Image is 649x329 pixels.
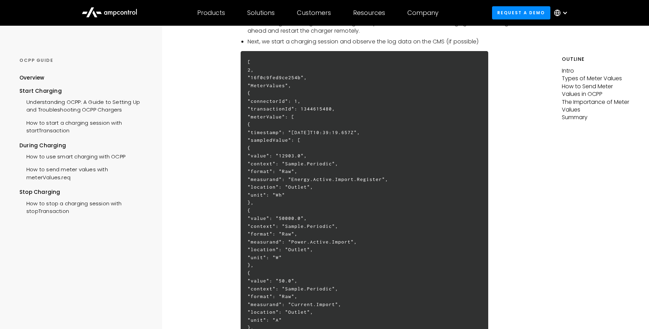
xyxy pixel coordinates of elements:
[19,74,44,87] a: Overview
[297,9,331,17] div: Customers
[19,142,149,149] div: During Charging
[248,19,516,35] li: After making the changes, some chargers require a soft restart of the charging station. If so, go...
[19,74,44,82] div: Overview
[197,9,225,17] div: Products
[562,67,630,75] p: Intro
[562,75,630,82] p: Types of Meter Values
[19,57,149,64] div: OCPP GUIDE
[19,162,149,183] a: How to send meter values with meterValues.req
[19,87,149,95] div: Start Charging
[492,6,550,19] a: Request a demo
[248,38,516,46] li: Next, we start a charging session and observe the log data on the CMS (if possible)
[353,9,385,17] div: Resources
[562,83,630,98] p: How to Send Meter Values in OCPP
[247,9,275,17] div: Solutions
[19,149,125,162] a: How to use smart charging with OCPP
[19,188,149,196] div: Stop Charging
[562,98,630,114] p: The Importance of Meter Values
[407,9,439,17] div: Company
[19,116,149,137] a: How to start a charging session with startTransaction
[562,114,630,121] p: Summary
[562,56,630,63] h5: Outline
[19,196,149,217] a: How to stop a charging session with stopTransaction
[19,95,149,116] a: Understanding OCPP: A Guide to Setting Up and Troubleshooting OCPP Chargers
